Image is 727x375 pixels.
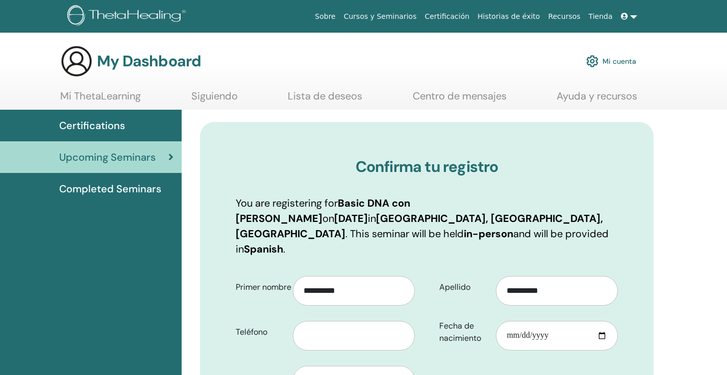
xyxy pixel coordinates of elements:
label: Fecha de nacimiento [432,316,496,348]
a: Recursos [544,7,584,26]
img: cog.svg [586,53,598,70]
a: Historias de éxito [473,7,544,26]
a: Centro de mensajes [413,90,507,110]
label: Primer nombre [228,278,293,297]
label: Teléfono [228,322,293,342]
b: [DATE] [334,212,368,225]
a: Certificación [420,7,473,26]
a: Mi ThetaLearning [60,90,141,110]
img: logo.png [67,5,189,28]
p: You are registering for on in . This seminar will be held and will be provided in . [236,195,618,257]
span: Certifications [59,118,125,133]
span: Upcoming Seminars [59,149,156,165]
a: Ayuda y recursos [557,90,637,110]
a: Mi cuenta [586,50,636,72]
img: generic-user-icon.jpg [60,45,93,78]
h3: My Dashboard [97,52,201,70]
b: in-person [464,227,513,240]
a: Sobre [311,7,339,26]
a: Cursos y Seminarios [340,7,421,26]
b: [GEOGRAPHIC_DATA], [GEOGRAPHIC_DATA], [GEOGRAPHIC_DATA] [236,212,603,240]
label: Apellido [432,278,496,297]
a: Tienda [585,7,617,26]
span: Completed Seminars [59,181,161,196]
b: Spanish [244,242,283,256]
a: Lista de deseos [288,90,362,110]
h3: Confirma tu registro [236,158,618,176]
a: Siguiendo [191,90,238,110]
